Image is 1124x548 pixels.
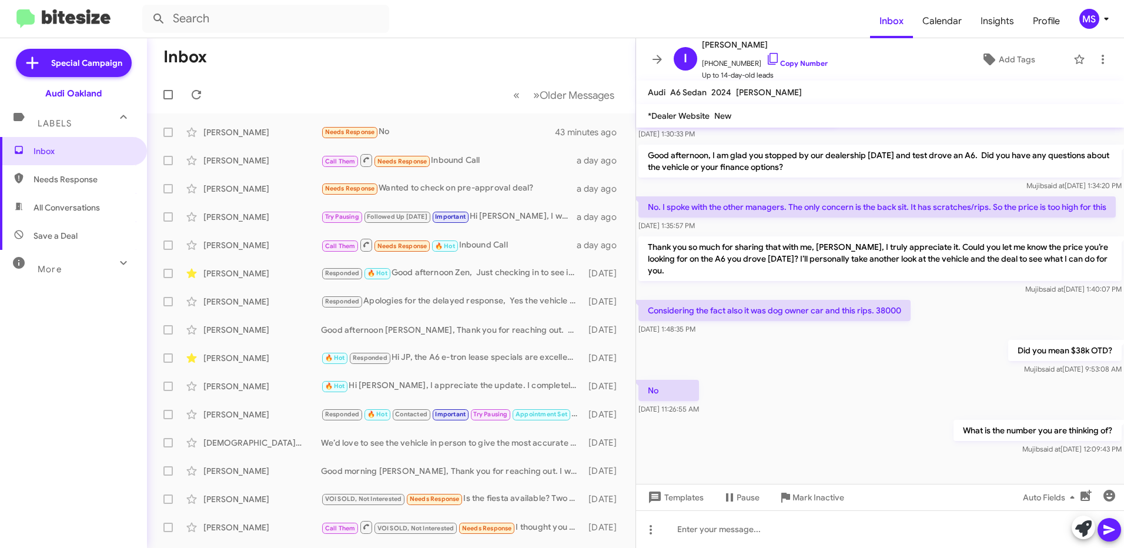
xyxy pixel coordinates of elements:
span: More [38,264,62,275]
span: 🔥 Hot [367,269,387,277]
p: Considering the fact also it was dog owner car and this rips. 38000 [638,300,911,321]
button: Add Tags [948,49,1068,70]
div: No [321,125,556,139]
span: Responded [325,269,360,277]
button: Templates [636,487,713,508]
span: Important [435,410,466,418]
span: [DATE] 1:30:33 PM [638,129,695,138]
span: Mark Inactive [792,487,844,508]
span: Needs Response [325,128,375,136]
span: « [513,88,520,102]
span: New [714,111,731,121]
span: Mujib [DATE] 12:09:43 PM [1022,445,1122,453]
span: Try Pausing [473,410,507,418]
div: [PERSON_NAME] [203,493,321,505]
span: said at [1043,285,1063,293]
div: [PERSON_NAME] [203,296,321,308]
div: [PERSON_NAME] [203,352,321,364]
span: Call Them [325,158,356,165]
a: Inbox [870,4,913,38]
span: Followed Up [DATE] [367,213,427,220]
div: a day ago [577,183,626,195]
span: Profile [1023,4,1069,38]
span: said at [1044,181,1065,190]
span: Responded [353,354,387,362]
span: Special Campaign [51,57,122,69]
div: Is the fiesta available? Two people told me it's sold. [321,492,583,506]
span: Responded [325,410,360,418]
span: Needs Response [410,495,460,503]
button: Previous [506,83,527,107]
h1: Inbox [163,48,207,66]
p: No [638,380,699,401]
span: said at [1040,445,1061,453]
span: 2024 [711,87,731,98]
span: Labels [38,118,72,129]
div: a day ago [577,239,626,251]
span: Responded [325,298,360,305]
span: VOI SOLD, Not Interested [377,524,454,532]
span: All Conversations [34,202,100,213]
span: Add Tags [999,49,1035,70]
span: [DATE] 1:48:35 PM [638,325,695,333]
div: Apologies for the delayed response, Yes the vehicle is still indeed sold. Let me know if you ther... [321,295,583,308]
span: Auto Fields [1023,487,1079,508]
div: [PERSON_NAME] [203,380,321,392]
div: Wanted to check on pre-approval deal? [321,182,577,195]
input: Search [142,5,389,33]
span: Needs Response [377,158,427,165]
span: [DATE] 1:35:57 PM [638,221,695,230]
div: [DATE] [583,296,626,308]
nav: Page navigation example [507,83,621,107]
span: 🔥 Hot [325,382,345,390]
span: [DATE] 11:26:55 AM [638,405,699,413]
div: [DATE] [583,324,626,336]
div: [DATE] [583,352,626,364]
div: Audi Oakland [45,88,102,99]
p: What is the number you are thinking of? [954,420,1122,441]
div: [PERSON_NAME] [203,126,321,138]
span: Calendar [913,4,971,38]
div: [PERSON_NAME] [203,465,321,477]
button: Mark Inactive [769,487,854,508]
span: Audi [648,87,665,98]
span: Save a Deal [34,230,78,242]
div: Hi [PERSON_NAME], I want to sincerely apologize for how you felt on your last visit, that’s not t... [321,210,577,223]
div: [DATE] [583,465,626,477]
span: Call Them [325,242,356,250]
p: Good afternoon, I am glad you stopped by our dealership [DATE] and test drove an A6. Did you have... [638,145,1122,178]
span: Appointment Set [516,410,567,418]
span: Call Them [325,524,356,532]
span: [PERSON_NAME] [702,38,828,52]
div: [PERSON_NAME] [203,155,321,166]
span: I [684,49,687,68]
p: Did you mean $38k OTD? [1008,340,1122,361]
span: *Dealer Website [648,111,710,121]
div: I thought you sold it? [321,520,583,534]
span: Mujib [DATE] 9:53:08 AM [1024,365,1122,373]
p: No. I spoke with the other managers. The only concern is the back sit. It has scratches/rips. So ... [638,196,1116,218]
div: [DATE] [583,380,626,392]
div: a day ago [577,155,626,166]
span: 🔥 Hot [435,242,455,250]
span: Older Messages [540,89,614,102]
div: Inbound Call [321,153,577,168]
div: We’d love to see the vehicle in person to give the most accurate and competitive offer. Let me kn... [321,437,583,449]
span: Up to 14-day-old leads [702,69,828,81]
span: Try Pausing [325,213,359,220]
a: Insights [971,4,1023,38]
span: Needs Response [462,524,512,532]
div: [DATE] [583,493,626,505]
span: Contacted [395,410,427,418]
span: VOI SOLD, Not Interested [325,495,402,503]
div: [DATE] [583,522,626,533]
span: Pause [737,487,760,508]
div: [DATE] [583,268,626,279]
button: MS [1069,9,1111,29]
span: » [533,88,540,102]
div: [DATE] [583,409,626,420]
div: [PERSON_NAME] [203,324,321,336]
div: [PERSON_NAME] [203,211,321,223]
button: Pause [713,487,769,508]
